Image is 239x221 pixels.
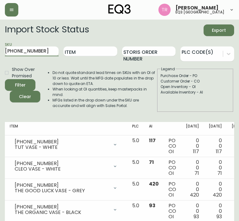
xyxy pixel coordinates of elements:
[168,138,176,154] div: PO CO
[168,181,176,198] div: PO CO
[181,122,204,135] th: [DATE]
[161,73,230,79] div: Purchase Order - PO
[108,4,131,14] img: logo
[15,145,109,150] div: TUT VASE - WHITE
[176,10,224,14] h5: eq3 [GEOGRAPHIC_DATA]
[12,66,35,79] span: Show Over Promised
[15,204,109,210] div: [PHONE_NUMBER]
[149,159,154,166] span: 71
[127,157,144,179] td: 5.0
[15,93,35,101] span: Clear
[127,179,144,201] td: 5.0
[10,160,122,173] div: [PHONE_NUMBER]CLEO VASE - WHITE
[194,170,199,177] span: 71
[149,180,159,187] span: 420
[176,6,219,10] span: [PERSON_NAME]
[217,170,222,177] span: 71
[15,188,109,193] div: THE GOOD LUCK VASE - GREY
[216,148,222,155] span: 117
[209,181,222,198] div: 0 0
[5,122,127,135] th: Item
[168,160,176,176] div: PO CO
[15,182,109,188] div: [PHONE_NUMBER]
[168,191,174,198] span: OI
[204,24,234,36] button: Export
[15,210,109,215] div: THE ORGANIC VASE - BLACK
[149,202,155,209] span: 93
[127,135,144,157] td: 5.0
[186,138,199,154] div: 0 0
[209,138,222,154] div: 0 0
[53,87,157,98] li: When looking at OI quantities, keep masterpacks in mind.
[158,4,171,16] img: 214b9049a7c64896e5c13e8f38ff7a87
[186,160,199,176] div: 0 0
[209,203,222,219] div: 0 0
[190,191,199,198] span: 420
[53,98,157,109] li: MFGs listed in the drop down under the SKU are accurate and will align with Sales Portal.
[161,90,230,95] div: Available Inventory - AI
[53,70,157,87] li: Do not quote standard lead times on SKUs with an OI of 10 or less. Wait until the MFG date popula...
[15,161,109,166] div: [PHONE_NUMBER]
[208,27,229,34] span: Export
[209,160,222,176] div: 0 0
[15,81,26,89] div: Filter
[5,79,35,91] button: Filter
[168,148,174,155] span: OI
[144,122,164,135] th: AI
[5,24,89,36] h2: Import Stock Status
[161,79,230,84] div: Customer Order - CO
[186,181,199,198] div: 0 0
[161,66,176,72] legend: Legend
[168,170,174,177] span: OI
[186,203,199,219] div: 0 0
[10,91,40,102] button: Clear
[194,213,199,220] span: 93
[204,122,227,135] th: [DATE]
[161,84,230,90] div: Open Inventory - OI
[193,148,199,155] span: 117
[127,122,144,135] th: PLC
[10,181,122,195] div: [PHONE_NUMBER]THE GOOD LUCK VASE - GREY
[10,138,122,151] div: [PHONE_NUMBER]TUT VASE - WHITE
[216,213,222,220] span: 93
[10,203,122,216] div: [PHONE_NUMBER]THE ORGANIC VASE - BLACK
[149,137,156,144] span: 117
[213,191,222,198] span: 420
[15,166,109,172] div: CLEO VASE - WHITE
[15,139,109,145] div: [PHONE_NUMBER]
[168,213,174,220] span: OI
[168,203,176,219] div: PO CO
